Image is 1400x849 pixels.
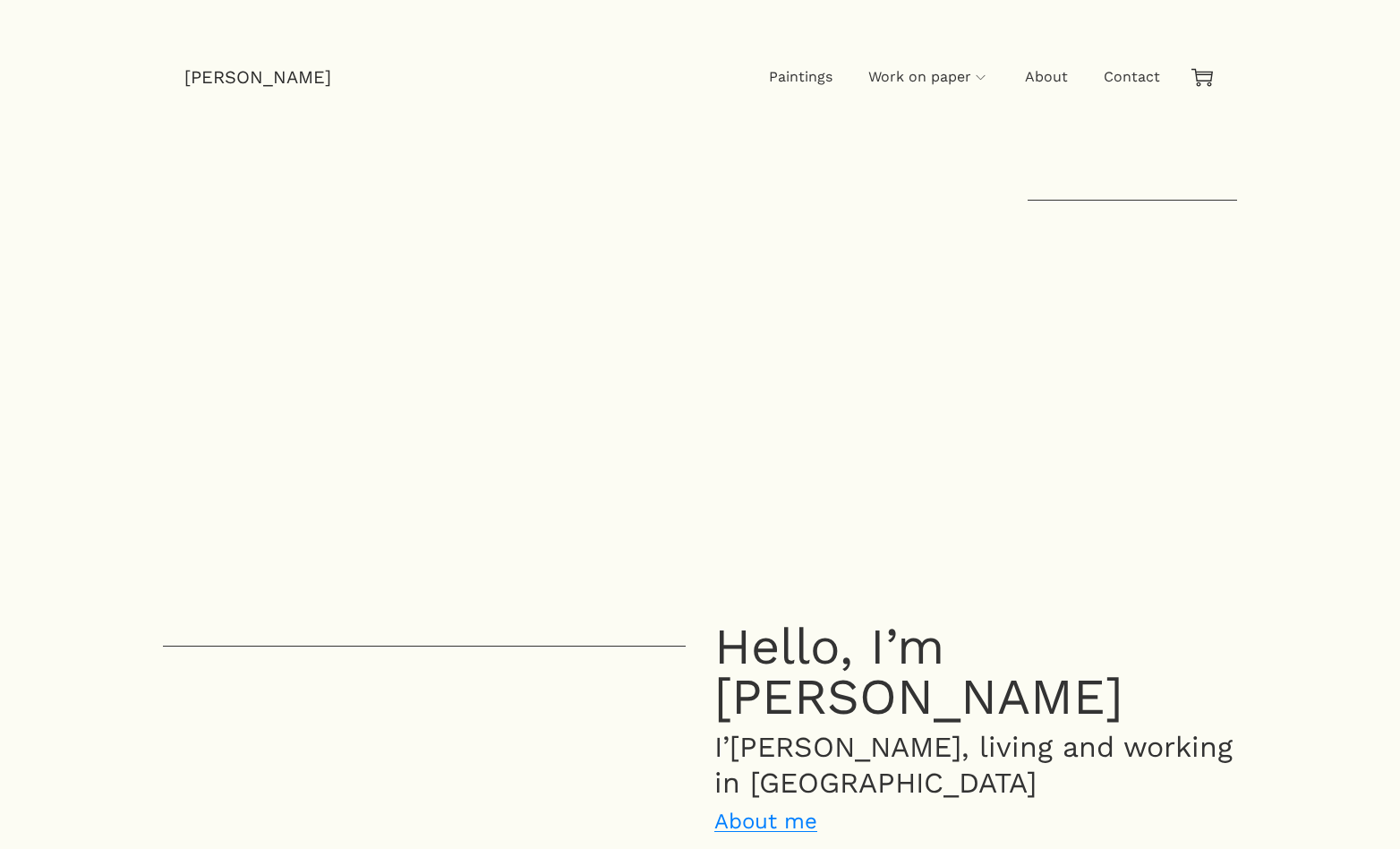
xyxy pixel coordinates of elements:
a: [PERSON_NAME] [184,66,331,88]
h2: Hello, I’m [PERSON_NAME] [714,622,1237,722]
a: Contact [1104,50,1160,104]
p: I’[PERSON_NAME], living and working in [GEOGRAPHIC_DATA] [714,729,1237,801]
a: Work on paper [868,50,989,104]
nav: Primary navigation [331,50,1178,104]
span: Contact [1104,68,1160,86]
a: About me [714,809,817,834]
span: Paintings [769,68,832,86]
a: About [1025,50,1068,104]
span: Work on paper [868,68,971,86]
span: About [1025,68,1068,86]
a: Paintings [769,50,832,104]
